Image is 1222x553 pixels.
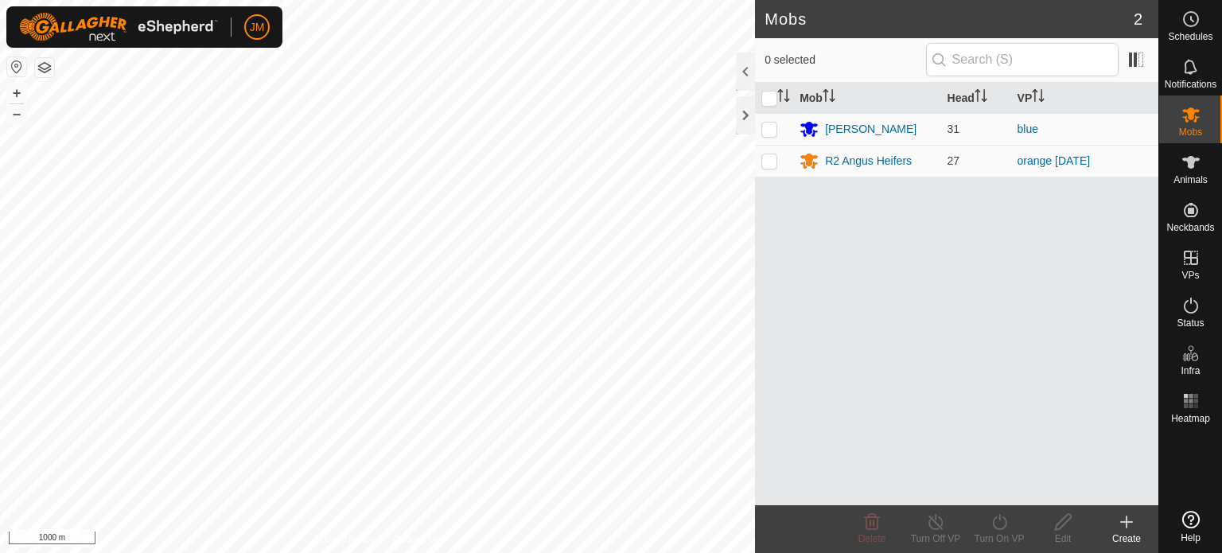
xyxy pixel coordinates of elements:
span: Help [1181,533,1201,543]
span: 31 [948,123,960,135]
span: VPs [1181,271,1199,280]
div: Create [1095,532,1158,546]
div: Turn Off VP [904,532,967,546]
span: 2 [1134,7,1142,31]
div: Turn On VP [967,532,1031,546]
button: Reset Map [7,57,26,76]
p-sorticon: Activate to sort [1032,92,1045,104]
span: Neckbands [1166,223,1214,232]
p-sorticon: Activate to sort [975,92,987,104]
p-sorticon: Activate to sort [823,92,835,104]
span: 0 selected [765,52,925,68]
span: Schedules [1168,32,1212,41]
button: – [7,104,26,123]
span: Delete [858,533,886,544]
th: Mob [793,83,940,114]
a: Contact Us [393,532,440,547]
div: R2 Angus Heifers [825,153,912,169]
span: Heatmap [1171,414,1210,423]
div: [PERSON_NAME] [825,121,916,138]
button: + [7,84,26,103]
th: Head [941,83,1011,114]
span: Mobs [1179,127,1202,137]
input: Search (S) [926,43,1119,76]
a: Privacy Policy [315,532,375,547]
th: VP [1011,83,1158,114]
span: 27 [948,154,960,167]
a: Help [1159,504,1222,549]
a: orange [DATE] [1018,154,1091,167]
p-sorticon: Activate to sort [777,92,790,104]
span: Animals [1173,175,1208,185]
img: Gallagher Logo [19,13,218,41]
span: Notifications [1165,80,1216,89]
a: blue [1018,123,1038,135]
button: Map Layers [35,58,54,77]
span: Infra [1181,366,1200,376]
span: Status [1177,318,1204,328]
h2: Mobs [765,10,1134,29]
div: Edit [1031,532,1095,546]
span: JM [250,19,265,36]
